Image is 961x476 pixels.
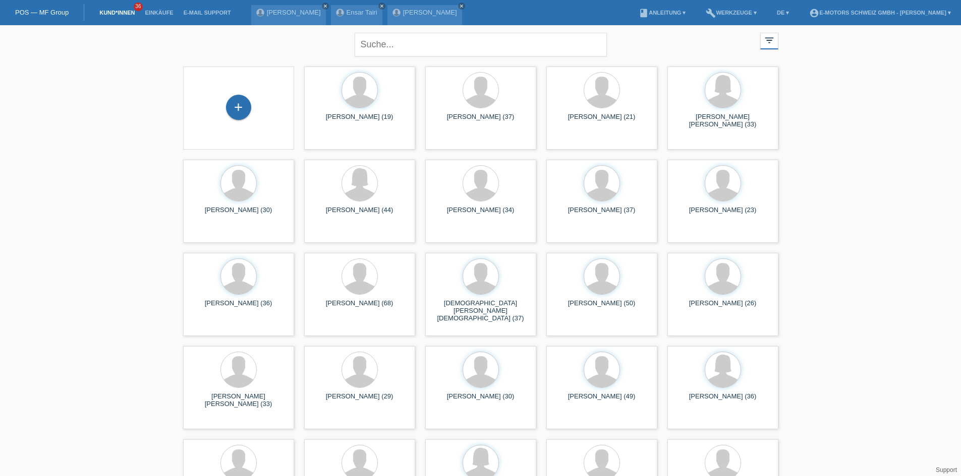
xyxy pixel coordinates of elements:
[554,392,649,409] div: [PERSON_NAME] (49)
[701,10,762,16] a: buildWerkzeuge ▾
[15,9,69,16] a: POS — MF Group
[312,392,407,409] div: [PERSON_NAME] (29)
[94,10,140,16] a: Kund*innen
[179,10,236,16] a: E-Mail Support
[459,4,464,9] i: close
[191,392,286,409] div: [PERSON_NAME] [PERSON_NAME] (33)
[433,206,528,222] div: [PERSON_NAME] (34)
[312,299,407,315] div: [PERSON_NAME] (68)
[675,392,770,409] div: [PERSON_NAME] (36)
[936,466,957,473] a: Support
[639,8,649,18] i: book
[675,299,770,315] div: [PERSON_NAME] (26)
[554,113,649,129] div: [PERSON_NAME] (21)
[378,3,385,10] a: close
[312,206,407,222] div: [PERSON_NAME] (44)
[323,4,328,9] i: close
[355,33,607,56] input: Suche...
[675,206,770,222] div: [PERSON_NAME] (23)
[706,8,716,18] i: build
[191,299,286,315] div: [PERSON_NAME] (36)
[772,10,794,16] a: DE ▾
[809,8,819,18] i: account_circle
[403,9,457,16] a: [PERSON_NAME]
[140,10,178,16] a: Einkäufe
[134,3,143,11] span: 36
[433,113,528,129] div: [PERSON_NAME] (37)
[433,299,528,317] div: [DEMOGRAPHIC_DATA][PERSON_NAME][DEMOGRAPHIC_DATA] (37)
[227,99,251,116] div: Kund*in hinzufügen
[322,3,329,10] a: close
[675,113,770,129] div: [PERSON_NAME] [PERSON_NAME] (33)
[458,3,465,10] a: close
[764,35,775,46] i: filter_list
[312,113,407,129] div: [PERSON_NAME] (19)
[433,392,528,409] div: [PERSON_NAME] (30)
[379,4,384,9] i: close
[804,10,956,16] a: account_circleE-Motors Schweiz GmbH - [PERSON_NAME] ▾
[554,206,649,222] div: [PERSON_NAME] (37)
[191,206,286,222] div: [PERSON_NAME] (30)
[554,299,649,315] div: [PERSON_NAME] (50)
[634,10,691,16] a: bookAnleitung ▾
[347,9,377,16] a: Ensar Tairi
[267,9,321,16] a: [PERSON_NAME]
